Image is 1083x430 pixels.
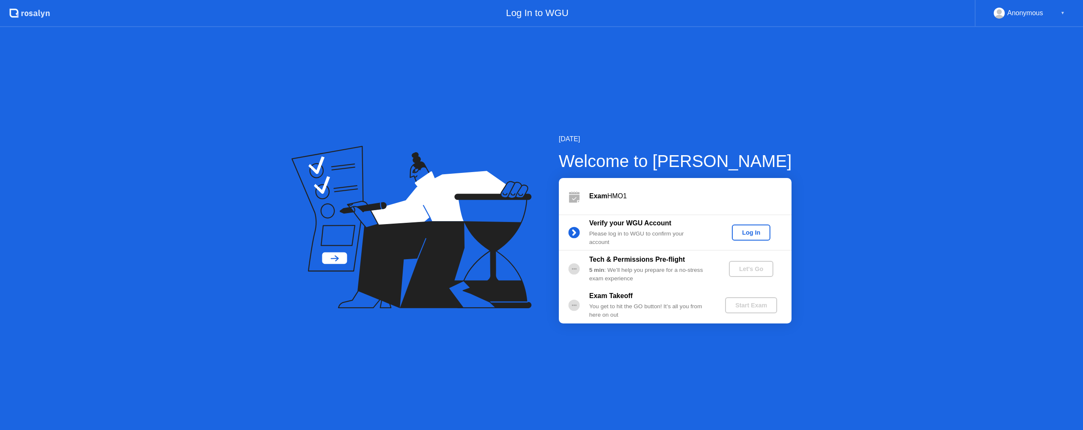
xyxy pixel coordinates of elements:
button: Log In [732,225,770,241]
div: Let's Go [732,266,770,272]
div: ▼ [1061,8,1065,19]
div: HMO1 [589,191,792,201]
div: : We’ll help you prepare for a no-stress exam experience [589,266,711,283]
button: Let's Go [729,261,773,277]
button: Start Exam [725,297,777,313]
div: Start Exam [728,302,774,309]
div: Welcome to [PERSON_NAME] [559,148,792,174]
div: Anonymous [1007,8,1043,19]
b: Verify your WGU Account [589,219,671,227]
b: Exam [589,192,607,200]
div: [DATE] [559,134,792,144]
div: You get to hit the GO button! It’s all you from here on out [589,302,711,320]
div: Please log in to WGU to confirm your account [589,230,711,247]
b: Exam Takeoff [589,292,633,299]
b: 5 min [589,267,605,273]
b: Tech & Permissions Pre-flight [589,256,685,263]
div: Log In [735,229,767,236]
